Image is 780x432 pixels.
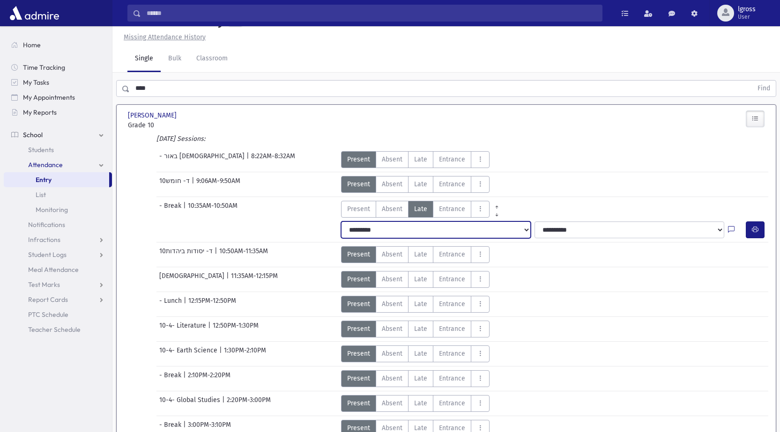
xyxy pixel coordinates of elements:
span: Entrance [439,249,465,259]
span: 11:35AM-12:15PM [231,271,278,288]
span: Present [347,154,370,164]
span: Home [23,41,41,49]
span: - Lunch [159,296,184,313]
span: - באור [DEMOGRAPHIC_DATA] [159,151,246,168]
a: List [4,187,112,202]
span: My Reports [23,108,57,117]
span: | [219,345,224,362]
span: Present [347,274,370,284]
a: Missing Attendance History [120,33,206,41]
span: | [226,271,231,288]
span: Entrance [439,398,465,408]
span: Test Marks [28,280,60,289]
span: Absent [382,373,402,383]
span: Late [414,204,427,214]
span: [DEMOGRAPHIC_DATA] [159,271,226,288]
a: School [4,127,112,142]
span: Absent [382,249,402,259]
span: Monitoring [36,205,68,214]
div: AttTypes [341,345,490,362]
span: - Break [159,370,183,387]
a: Home [4,37,112,52]
span: | [222,395,227,412]
a: Bulk [161,46,189,72]
a: Report Cards [4,292,112,307]
div: AttTypes [341,151,490,168]
span: Teacher Schedule [28,325,81,334]
div: AttTypes [341,271,490,288]
div: AttTypes [341,201,504,218]
a: PTC Schedule [4,307,112,322]
span: 8:22AM-8:32AM [251,151,295,168]
span: Present [347,204,370,214]
span: Entrance [439,299,465,309]
span: Present [347,398,370,408]
span: Absent [382,299,402,309]
span: 10-4- Earth Science [159,345,219,362]
span: lgross [738,6,756,13]
span: | [246,151,251,168]
a: Students [4,142,112,157]
span: Student Logs [28,250,67,259]
span: | [215,246,219,263]
a: Infractions [4,232,112,247]
span: Late [414,398,427,408]
span: Present [347,299,370,309]
a: Entry [4,172,109,187]
span: Entry [36,176,52,184]
span: Present [347,249,370,259]
div: AttTypes [341,246,490,263]
span: | [192,176,196,193]
div: AttTypes [341,296,490,313]
a: Attendance [4,157,112,172]
a: Notifications [4,217,112,232]
a: Monitoring [4,202,112,217]
span: Entrance [439,373,465,383]
span: Infractions [28,235,60,244]
a: All Prior [490,201,504,208]
span: 12:50PM-1:30PM [213,321,259,337]
span: Absent [382,204,402,214]
span: Entrance [439,179,465,189]
span: List [36,190,46,199]
a: My Reports [4,105,112,120]
span: [PERSON_NAME] [128,110,178,120]
span: Absent [382,324,402,334]
span: Time Tracking [23,63,65,72]
span: 1:30PM-2:10PM [224,345,266,362]
span: PTC Schedule [28,310,68,319]
span: Students [28,146,54,154]
span: Late [414,349,427,359]
a: Teacher Schedule [4,322,112,337]
span: Entrance [439,154,465,164]
span: | [183,201,188,218]
span: Entrance [439,274,465,284]
a: Single [127,46,161,72]
div: AttTypes [341,176,490,193]
span: Entrance [439,324,465,334]
span: 10-4- Literature [159,321,208,337]
span: 10:50AM-11:35AM [219,246,268,263]
span: User [738,13,756,21]
span: Absent [382,179,402,189]
span: Entrance [439,204,465,214]
span: 10ד- חומש [159,176,192,193]
a: Student Logs [4,247,112,262]
div: AttTypes [341,395,490,412]
span: Entrance [439,349,465,359]
span: Late [414,373,427,383]
a: All Later [490,208,504,216]
u: Missing Attendance History [124,33,206,41]
i: [DATE] Sessions: [156,135,205,143]
span: 2:20PM-3:00PM [227,395,271,412]
span: Attendance [28,161,63,169]
span: 12:15PM-12:50PM [188,296,236,313]
span: Late [414,274,427,284]
span: | [208,321,213,337]
span: School [23,131,43,139]
span: Meal Attendance [28,265,79,274]
span: My Tasks [23,78,49,87]
span: Present [347,179,370,189]
span: - Break [159,201,183,218]
span: | [183,370,188,387]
